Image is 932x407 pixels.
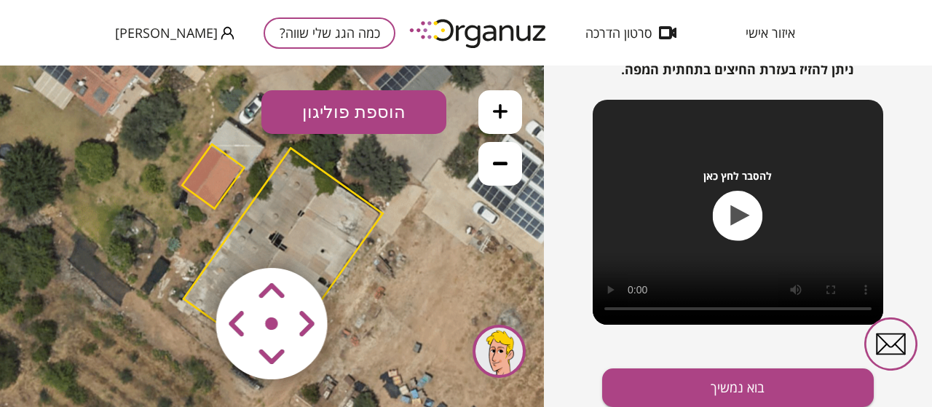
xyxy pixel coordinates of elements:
[703,170,772,182] span: להסבר לחץ כאן
[261,25,446,68] button: הוספת פוליגון
[585,25,652,40] span: סרטון הדרכה
[724,25,817,40] button: איזור אישי
[746,25,795,40] span: איזור אישי
[399,13,559,53] img: logo
[602,368,874,407] button: בוא נמשיך
[185,172,359,346] img: vector-smart-object-copy.png
[264,17,395,49] button: כמה הגג שלי שווה?
[564,25,698,40] button: סרטון הדרכה
[115,24,234,42] button: [PERSON_NAME]
[602,47,874,78] h2: יש למקם את שרטוט היקף הגג במדויק. ניתן להזיז בעזרת החיצים בתחתית המפה.
[115,25,218,40] span: [PERSON_NAME]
